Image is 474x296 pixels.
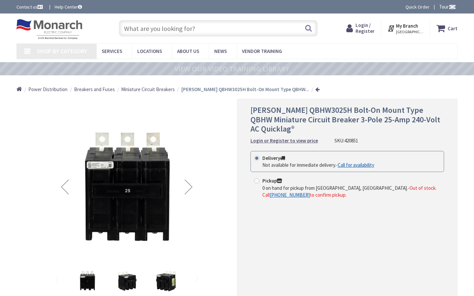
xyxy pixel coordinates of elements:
span: Locations [137,48,162,54]
span: Login / Register [355,22,375,34]
strong: Delivery [262,155,285,161]
strong: Cart [448,22,458,34]
span: 0 on hand for pickup from [GEOGRAPHIC_DATA], [GEOGRAPHIC_DATA]. [262,185,408,191]
img: Monarch Electric Company [16,19,82,39]
a: Call for availability [338,161,374,168]
span: Shop By Category [37,47,87,55]
span: [GEOGRAPHIC_DATA], [GEOGRAPHIC_DATA] [396,29,424,35]
div: - [262,185,440,199]
span: Miniature Circuit Breakers [121,86,175,92]
span: Services [102,48,122,54]
span: About Us [177,48,199,54]
div: - [262,161,374,168]
span: Breakers and Fuses [74,86,115,92]
div: Next [175,112,202,262]
span: Out of stock. Call to confirm pickup. [262,185,436,198]
span: Vendor Training [242,48,282,54]
div: SKU: [334,137,358,144]
strong: My Branch [396,23,418,29]
a: Login / Register [346,22,375,34]
span: 420851 [344,137,358,144]
span: Not available for immediate delivery. [262,162,336,168]
strong: Pickup [262,178,282,184]
strong: Login or Register to view price [250,137,318,144]
a: Miniature Circuit Breakers [121,86,175,93]
div: My Branch [GEOGRAPHIC_DATA], [GEOGRAPHIC_DATA] [387,22,424,34]
a: [PHONE_NUMBER] [270,191,310,198]
a: Power Distribution [28,86,67,93]
img: Eaton QBHW3025H Bolt-On Mount Type QBHW Miniature Circuit Breaker 3-Pole 25-Amp 240-Volt AC Quick... [52,112,202,262]
span: Tour [439,4,456,10]
img: Eaton QBHW3025H Bolt-On Mount Type QBHW Miniature Circuit Breaker 3-Pole 25-Amp 240-Volt AC Quick... [74,268,100,294]
a: Cart [436,22,458,34]
span: News [214,48,227,54]
a: Breakers and Fuses [74,86,115,93]
span: Power Distribution [28,86,67,92]
strong: [PERSON_NAME] QBHW3025H Bolt-On Mount Type QBHW... [181,86,309,92]
img: Eaton QBHW3025H Bolt-On Mount Type QBHW Miniature Circuit Breaker 3-Pole 25-Amp 240-Volt AC Quick... [114,268,140,294]
div: Previous [52,112,78,262]
a: Login or Register to view price [250,137,318,144]
img: Eaton QBHW3025H Bolt-On Mount Type QBHW Miniature Circuit Breaker 3-Pole 25-Amp 240-Volt AC Quick... [153,268,179,294]
a: Quick Order [406,4,430,10]
a: Help Center [55,4,82,10]
a: Contact us [16,4,44,10]
span: [PERSON_NAME] QBHW3025H Bolt-On Mount Type QBHW Miniature Circuit Breaker 3-Pole 25-Amp 240-Volt ... [250,105,440,134]
a: VIEW OUR VIDEO TRAINING LIBRARY [174,65,289,73]
input: What are you looking for? [119,20,318,37]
